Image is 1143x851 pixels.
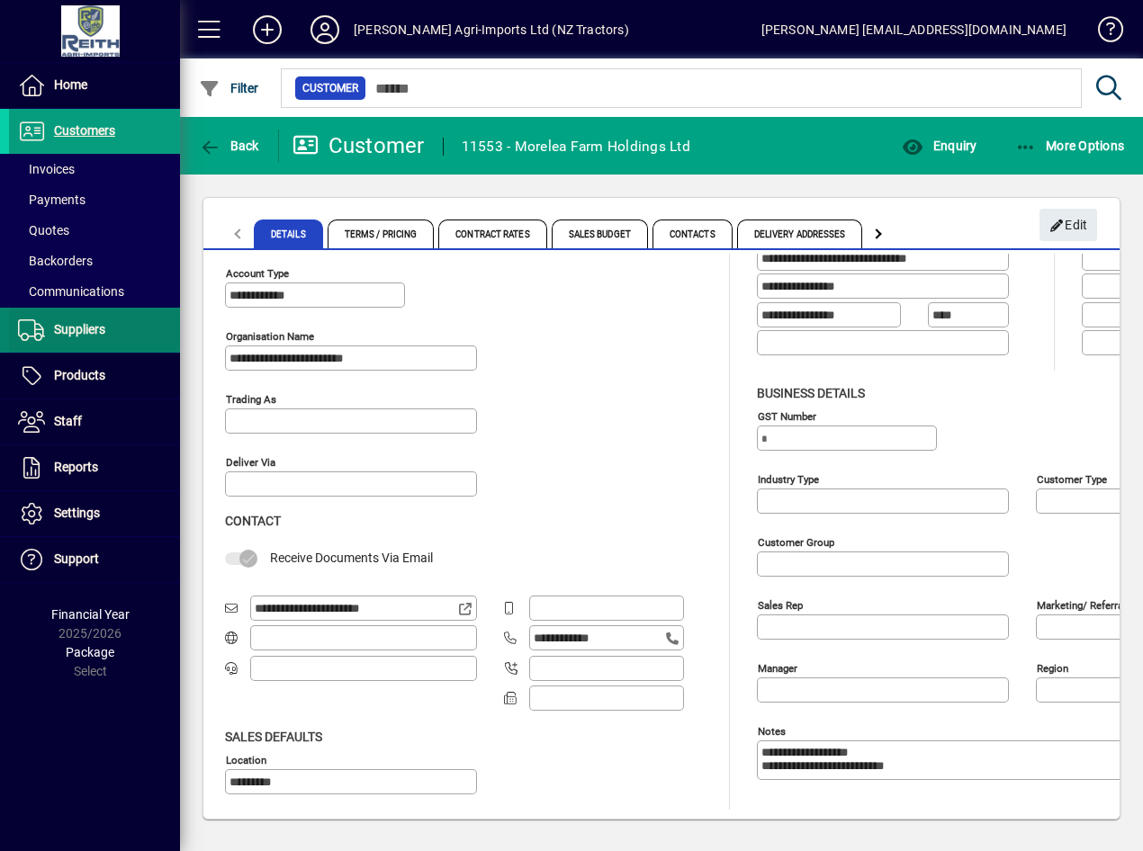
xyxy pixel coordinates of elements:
[18,223,69,237] span: Quotes
[9,276,180,307] a: Communications
[199,81,259,95] span: Filter
[758,661,797,674] mat-label: Manager
[270,551,433,565] span: Receive Documents Via Email
[9,246,180,276] a: Backorders
[51,607,130,622] span: Financial Year
[18,254,93,268] span: Backorders
[226,330,314,343] mat-label: Organisation name
[1037,472,1107,485] mat-label: Customer type
[328,219,435,248] span: Terms / Pricing
[194,130,264,162] button: Back
[758,598,803,611] mat-label: Sales rep
[54,551,99,566] span: Support
[758,724,786,737] mat-label: Notes
[897,130,981,162] button: Enquiry
[296,13,354,46] button: Profile
[9,215,180,246] a: Quotes
[225,514,281,528] span: Contact
[1037,661,1068,674] mat-label: Region
[761,15,1066,44] div: [PERSON_NAME] [EMAIL_ADDRESS][DOMAIN_NAME]
[1011,130,1129,162] button: More Options
[9,184,180,215] a: Payments
[238,13,296,46] button: Add
[66,645,114,659] span: Package
[226,267,289,280] mat-label: Account Type
[199,139,259,153] span: Back
[292,131,425,160] div: Customer
[54,460,98,474] span: Reports
[1039,209,1097,241] button: Edit
[54,414,82,428] span: Staff
[9,399,180,444] a: Staff
[9,308,180,353] a: Suppliers
[54,322,105,336] span: Suppliers
[226,393,276,406] mat-label: Trading as
[180,130,279,162] app-page-header-button: Back
[302,79,358,97] span: Customer
[194,72,264,104] button: Filter
[54,77,87,92] span: Home
[254,219,323,248] span: Details
[438,219,546,248] span: Contract Rates
[54,506,100,520] span: Settings
[758,409,816,422] mat-label: GST Number
[758,472,819,485] mat-label: Industry type
[18,193,85,207] span: Payments
[1037,598,1126,611] mat-label: Marketing/ Referral
[652,219,733,248] span: Contacts
[1049,211,1088,240] span: Edit
[757,386,865,400] span: Business details
[18,284,124,299] span: Communications
[9,154,180,184] a: Invoices
[9,354,180,399] a: Products
[226,753,266,766] mat-label: Location
[9,491,180,536] a: Settings
[226,456,275,469] mat-label: Deliver via
[54,368,105,382] span: Products
[54,123,115,138] span: Customers
[1084,4,1120,62] a: Knowledge Base
[552,219,648,248] span: Sales Budget
[9,445,180,490] a: Reports
[1015,139,1125,153] span: More Options
[9,63,180,108] a: Home
[462,132,690,161] div: 11553 - Morelea Farm Holdings Ltd
[225,730,322,744] span: Sales defaults
[902,139,976,153] span: Enquiry
[354,15,629,44] div: [PERSON_NAME] Agri-Imports Ltd (NZ Tractors)
[737,219,863,248] span: Delivery Addresses
[9,537,180,582] a: Support
[758,535,834,548] mat-label: Customer group
[18,162,75,176] span: Invoices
